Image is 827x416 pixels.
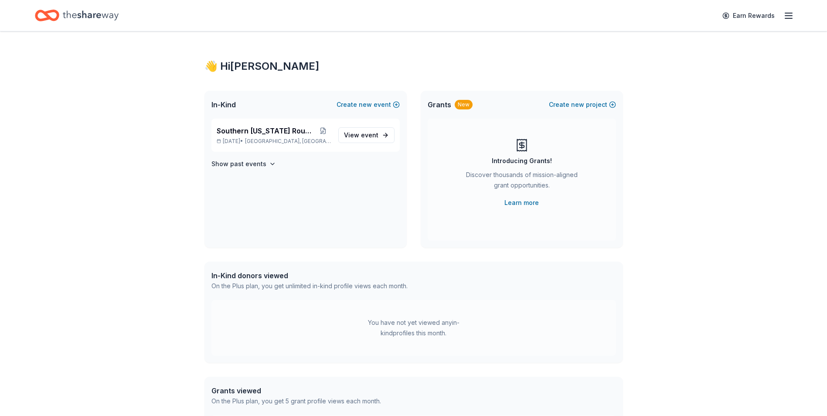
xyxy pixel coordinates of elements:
div: 👋 Hi [PERSON_NAME] [204,59,623,73]
div: Introducing Grants! [492,156,552,166]
div: On the Plus plan, you get 5 grant profile views each month. [211,396,381,406]
span: event [361,131,378,139]
span: Grants [428,99,451,110]
a: Earn Rewards [717,8,780,24]
span: new [571,99,584,110]
span: In-Kind [211,99,236,110]
span: Southern [US_STATE] Roundup [217,126,315,136]
div: On the Plus plan, you get unlimited in-kind profile views each month. [211,281,408,291]
span: new [359,99,372,110]
div: Grants viewed [211,385,381,396]
h4: Show past events [211,159,266,169]
span: View [344,130,378,140]
div: Discover thousands of mission-aligned grant opportunities. [463,170,581,194]
div: You have not yet viewed any in-kind profiles this month. [359,317,468,338]
button: Createnewproject [549,99,616,110]
div: New [455,100,473,109]
div: In-Kind donors viewed [211,270,408,281]
button: Createnewevent [337,99,400,110]
span: [GEOGRAPHIC_DATA], [GEOGRAPHIC_DATA] [245,138,331,145]
button: Show past events [211,159,276,169]
a: Learn more [504,198,539,208]
p: [DATE] • [217,138,331,145]
a: View event [338,127,395,143]
a: Home [35,5,119,26]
